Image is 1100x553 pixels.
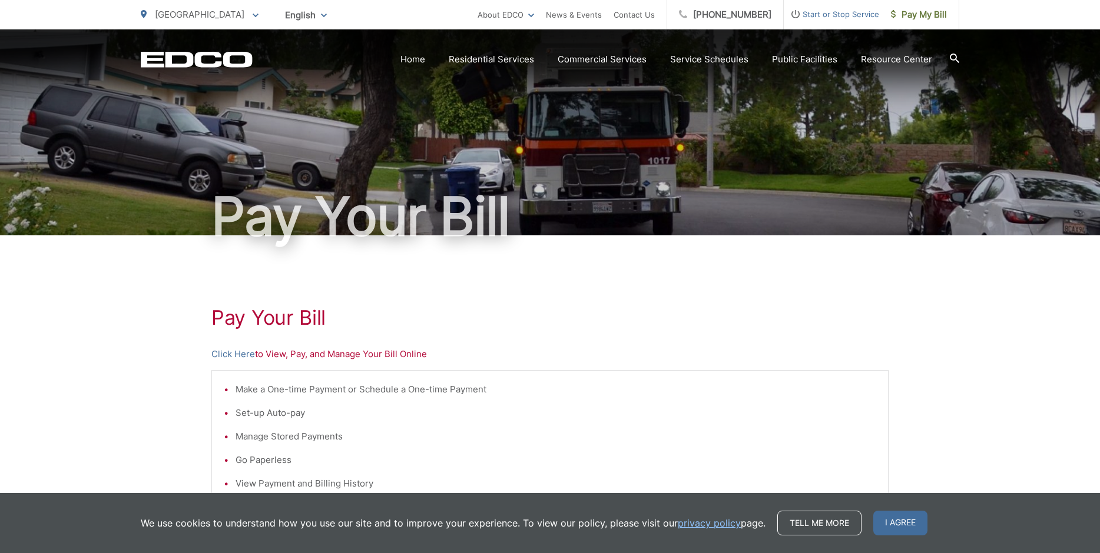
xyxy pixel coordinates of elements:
[211,347,889,361] p: to View, Pay, and Manage Your Bill Online
[141,51,253,68] a: EDCD logo. Return to the homepage.
[400,52,425,66] a: Home
[236,382,876,397] li: Make a One-time Payment or Schedule a One-time Payment
[678,516,741,530] a: privacy policy
[211,306,889,329] h1: Pay Your Bill
[546,8,602,22] a: News & Events
[236,406,876,420] li: Set-up Auto-pay
[777,511,862,535] a: Tell me more
[141,516,766,530] p: We use cookies to understand how you use our site and to improve your experience. To view our pol...
[211,347,255,361] a: Click Here
[670,52,748,66] a: Service Schedules
[614,8,655,22] a: Contact Us
[276,5,336,25] span: English
[236,429,876,444] li: Manage Stored Payments
[141,187,959,246] h1: Pay Your Bill
[891,8,947,22] span: Pay My Bill
[478,8,534,22] a: About EDCO
[861,52,932,66] a: Resource Center
[236,477,876,491] li: View Payment and Billing History
[236,453,876,467] li: Go Paperless
[449,52,534,66] a: Residential Services
[155,9,244,20] span: [GEOGRAPHIC_DATA]
[772,52,837,66] a: Public Facilities
[873,511,927,535] span: I agree
[558,52,647,66] a: Commercial Services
